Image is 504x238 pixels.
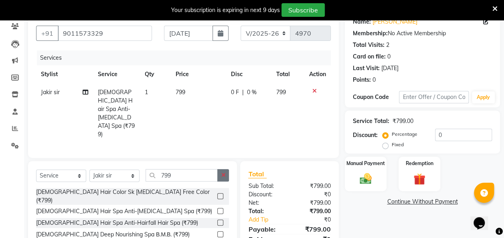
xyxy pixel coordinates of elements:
div: 2 [386,41,389,49]
label: Redemption [406,160,433,167]
span: 799 [176,89,185,96]
span: 0 % [247,88,257,97]
div: ₹799.00 [289,224,337,234]
th: Disc [226,65,271,83]
th: Total [271,65,304,83]
button: Apply [472,91,495,103]
input: Search by Name/Mobile/Email/Code [58,26,152,41]
img: _gift.svg [410,172,429,187]
a: Continue Without Payment [346,198,498,206]
div: 0 [387,52,391,61]
div: Total Visits: [353,41,385,49]
span: | [242,88,244,97]
th: Service [93,65,140,83]
th: Price [171,65,226,83]
div: ₹799.00 [289,182,337,190]
span: Total [248,170,267,178]
div: ₹799.00 [393,117,413,125]
div: Payable: [242,224,289,234]
div: Name: [353,18,371,26]
span: 799 [276,89,286,96]
div: ₹799.00 [289,199,337,207]
label: Percentage [392,131,417,138]
img: _cash.svg [356,172,375,186]
div: Service Total: [353,117,389,125]
span: [DEMOGRAPHIC_DATA] Hair Spa Anti-[MEDICAL_DATA] Spa (₹799) [98,89,135,138]
div: Points: [353,76,371,84]
span: Jakir sir [41,89,60,96]
div: ₹0 [289,190,337,199]
div: Sub Total: [242,182,289,190]
input: Search or Scan [146,169,218,182]
div: 0 [372,76,376,84]
th: Stylist [36,65,93,83]
div: Last Visit: [353,64,380,73]
div: Discount: [353,131,378,139]
div: Card on file: [353,52,386,61]
div: Your subscription is expiring in next 9 days [171,6,280,14]
span: 0 F [231,88,239,97]
div: [DATE] [381,64,399,73]
button: +91 [36,26,59,41]
div: ₹799.00 [289,207,337,216]
div: Total: [242,207,289,216]
div: Coupon Code [353,93,399,101]
div: ₹0 [298,216,337,224]
div: Net: [242,199,289,207]
label: Manual Payment [346,160,385,167]
a: Add Tip [242,216,297,224]
div: [DEMOGRAPHIC_DATA] Hair Spa Anti-Hairfall Hair Spa (₹799) [36,219,198,227]
th: Qty [140,65,171,83]
th: Action [304,65,331,83]
div: No Active Membership [353,29,492,38]
button: Subscribe [281,3,325,17]
div: Services [37,50,337,65]
label: Fixed [392,141,404,148]
a: [PERSON_NAME] [372,18,417,26]
div: Membership: [353,29,388,38]
input: Enter Offer / Coupon Code [399,91,469,103]
span: 1 [145,89,148,96]
div: Discount: [242,190,289,199]
div: [DEMOGRAPHIC_DATA] Hair Spa Anti-[MEDICAL_DATA] Spa (₹799) [36,207,212,216]
iframe: chat widget [470,206,496,230]
div: [DEMOGRAPHIC_DATA] Hair Color Sk [MEDICAL_DATA] Free Color (₹799) [36,188,214,205]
